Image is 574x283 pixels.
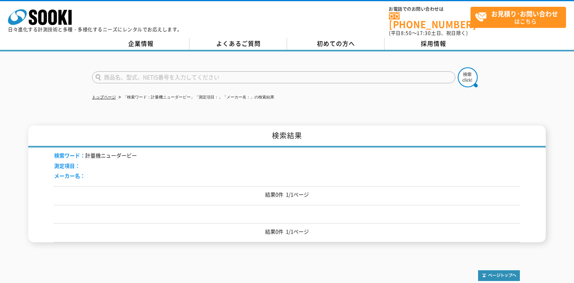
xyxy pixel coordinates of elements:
li: 「検索ワード：計量機ニューダービー」「測定項目：」「メーカー名：」の検索結果 [117,93,274,102]
span: 8:50 [401,29,412,37]
a: トップページ [92,95,116,99]
a: 採用情報 [385,38,482,50]
span: メーカー名： [54,172,85,179]
span: お電話でのお問い合わせは [389,7,471,12]
a: よくあるご質問 [189,38,287,50]
span: 検索ワード： [54,151,85,159]
p: 結果0件 1/1ページ [54,228,520,236]
a: 初めての方へ [287,38,385,50]
span: 17:30 [417,29,431,37]
p: 日々進化する計測技術と多種・多様化するニーズにレンタルでお応えします。 [8,27,182,32]
span: 初めての方へ [317,39,355,48]
span: (平日 ～ 土日、祝日除く) [389,29,468,37]
input: 商品名、型式、NETIS番号を入力してください [92,71,455,83]
img: btn_search.png [458,67,478,87]
h1: 検索結果 [28,126,546,147]
strong: お見積り･お問い合わせ [491,9,558,18]
span: はこちら [475,7,566,27]
span: 測定項目： [54,162,80,169]
img: トップページへ [478,270,520,281]
a: [PHONE_NUMBER] [389,12,471,29]
li: 計量機ニューダービー [54,151,137,160]
a: 企業情報 [92,38,189,50]
p: 結果0件 1/1ページ [54,191,520,199]
a: お見積り･お問い合わせはこちら [471,7,566,28]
